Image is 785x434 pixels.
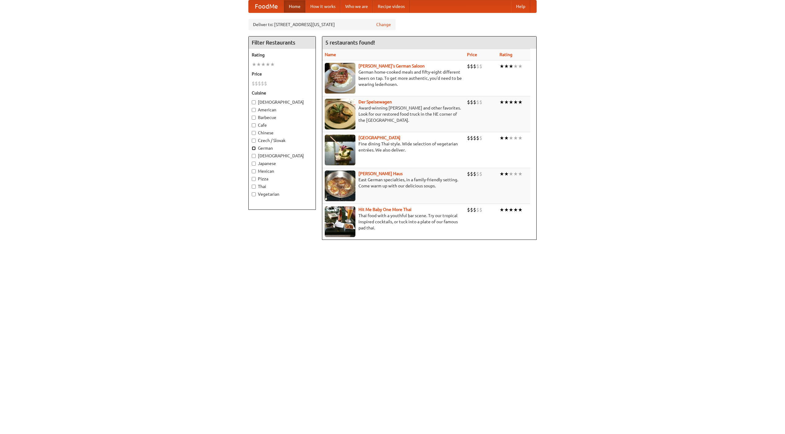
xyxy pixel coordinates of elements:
li: $ [476,63,479,70]
label: German [252,145,312,151]
li: ★ [504,63,509,70]
li: $ [470,63,473,70]
li: ★ [513,63,518,70]
li: $ [473,206,476,213]
label: [DEMOGRAPHIC_DATA] [252,99,312,105]
li: ★ [513,99,518,106]
a: How it works [305,0,340,13]
li: ★ [270,61,275,68]
li: ★ [500,135,504,141]
label: Vegetarian [252,191,312,197]
li: $ [476,171,479,177]
label: Mexican [252,168,312,174]
li: ★ [500,99,504,106]
li: $ [476,99,479,106]
li: $ [479,63,482,70]
li: ★ [500,206,504,213]
h5: Cuisine [252,90,312,96]
input: Vegetarian [252,192,256,196]
li: $ [479,206,482,213]
p: Fine dining Thai-style. Wide selection of vegetarian entrées. We also deliver. [325,141,462,153]
a: [PERSON_NAME] Haus [358,171,403,176]
li: $ [467,206,470,213]
li: ★ [256,61,261,68]
li: $ [467,171,470,177]
li: ★ [504,171,509,177]
input: Mexican [252,169,256,173]
div: Deliver to: [STREET_ADDRESS][US_STATE] [248,19,396,30]
input: Czech / Slovak [252,139,256,143]
li: ★ [513,206,518,213]
li: ★ [518,99,523,106]
label: Japanese [252,160,312,167]
li: ★ [266,61,270,68]
li: $ [476,206,479,213]
li: ★ [518,135,523,141]
input: Thai [252,185,256,189]
img: speisewagen.jpg [325,99,355,129]
li: $ [470,99,473,106]
img: satay.jpg [325,135,355,165]
li: $ [252,80,255,87]
li: $ [467,99,470,106]
a: Hit Me Baby One More Thai [358,207,412,212]
a: [PERSON_NAME]'s German Saloon [358,63,425,68]
li: ★ [261,61,266,68]
label: Cafe [252,122,312,128]
a: Rating [500,52,512,57]
li: ★ [504,99,509,106]
input: Japanese [252,162,256,166]
p: German home-cooked meals and fifty-eight different beers on tap. To get more authentic, you'd nee... [325,69,462,87]
img: esthers.jpg [325,63,355,94]
input: [DEMOGRAPHIC_DATA] [252,154,256,158]
li: ★ [504,206,509,213]
input: American [252,108,256,112]
li: $ [470,171,473,177]
li: ★ [509,135,513,141]
a: Who we are [340,0,373,13]
li: $ [479,135,482,141]
li: ★ [518,206,523,213]
img: kohlhaus.jpg [325,171,355,201]
a: [GEOGRAPHIC_DATA] [358,135,400,140]
li: $ [261,80,264,87]
li: $ [470,206,473,213]
li: ★ [518,63,523,70]
a: Name [325,52,336,57]
label: Thai [252,183,312,190]
input: German [252,146,256,150]
input: Chinese [252,131,256,135]
h4: Filter Restaurants [249,36,316,49]
h5: Rating [252,52,312,58]
li: ★ [518,171,523,177]
label: Czech / Slovak [252,137,312,144]
a: Help [511,0,530,13]
a: Price [467,52,477,57]
li: $ [473,135,476,141]
label: Chinese [252,130,312,136]
li: ★ [509,206,513,213]
li: ★ [509,171,513,177]
a: Change [376,21,391,28]
p: Thai food with a youthful bar scene. Try our tropical inspired cocktails, or tuck into a plate of... [325,213,462,231]
li: $ [255,80,258,87]
input: [DEMOGRAPHIC_DATA] [252,100,256,104]
li: $ [476,135,479,141]
li: ★ [500,63,504,70]
label: American [252,107,312,113]
a: Recipe videos [373,0,410,13]
label: [DEMOGRAPHIC_DATA] [252,153,312,159]
label: Pizza [252,176,312,182]
li: $ [473,171,476,177]
li: $ [258,80,261,87]
li: ★ [509,63,513,70]
li: ★ [509,99,513,106]
li: ★ [500,171,504,177]
li: $ [473,63,476,70]
h5: Price [252,71,312,77]
a: Der Speisewagen [358,99,392,104]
